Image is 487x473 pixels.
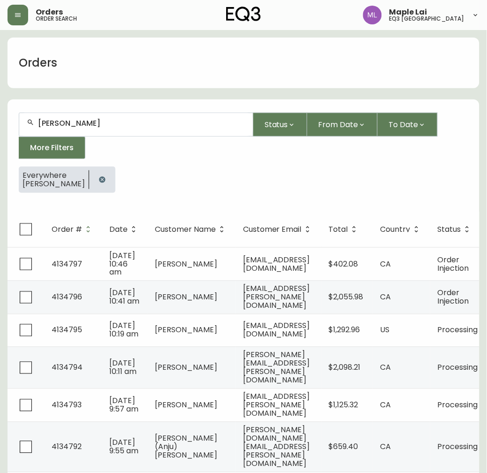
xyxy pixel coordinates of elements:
span: Order # [52,225,94,234]
span: [DATE] 10:46 am [109,250,135,278]
span: Customer Email [243,225,314,234]
span: Order Injection [438,288,469,307]
span: [PERSON_NAME] [155,325,217,336]
span: Maple Lai [389,8,427,16]
span: [PERSON_NAME][EMAIL_ADDRESS][PERSON_NAME][DOMAIN_NAME] [243,350,310,386]
span: CA [380,362,391,373]
span: Processing [438,442,478,452]
span: To Date [389,119,419,130]
span: CA [380,400,391,411]
span: Customer Email [243,227,302,232]
img: logo [226,7,261,22]
span: From Date [319,119,358,130]
span: [DATE] 9:55 am [109,437,138,457]
span: 4134797 [52,259,82,269]
img: 61e28cffcf8cc9f4e300d877dd684943 [363,6,382,24]
span: Country [380,227,411,232]
span: Total [329,227,348,232]
span: [EMAIL_ADDRESS][DOMAIN_NAME] [243,254,310,274]
span: 4134793 [52,400,82,411]
span: [PERSON_NAME] [23,180,85,188]
span: Date [109,227,128,232]
span: CA [380,442,391,452]
h5: order search [36,16,77,22]
span: Customer Name [155,227,216,232]
span: Order # [52,227,82,232]
span: Processing [438,325,478,336]
span: Status [438,227,461,232]
span: Processing [438,400,478,411]
span: [PERSON_NAME] [155,259,217,269]
span: $2,055.98 [329,292,364,303]
span: [EMAIL_ADDRESS][DOMAIN_NAME] [243,320,310,340]
span: Status [265,119,288,130]
span: 4134796 [52,292,82,303]
span: Order Injection [438,254,469,274]
span: [PERSON_NAME][DOMAIN_NAME][EMAIL_ADDRESS][PERSON_NAME][DOMAIN_NAME] [243,425,310,469]
span: Status [438,225,473,234]
span: Customer Name [155,225,228,234]
span: $402.08 [329,259,358,269]
span: [PERSON_NAME] [155,400,217,411]
span: Date [109,225,140,234]
span: 4134795 [52,325,82,336]
span: More Filters [30,143,74,153]
span: CA [380,259,391,269]
span: Total [329,225,360,234]
button: To Date [378,113,438,137]
span: [DATE] 10:19 am [109,320,138,340]
span: Orders [36,8,63,16]
span: [PERSON_NAME] (Anju) [PERSON_NAME] [155,433,217,461]
span: [PERSON_NAME] [155,292,217,303]
span: $1,125.32 [329,400,358,411]
span: Country [380,225,423,234]
h1: Orders [19,55,57,71]
span: Everywhere [23,171,85,180]
span: [PERSON_NAME] [155,362,217,373]
button: Status [253,113,307,137]
span: [EMAIL_ADDRESS][PERSON_NAME][DOMAIN_NAME] [243,283,310,311]
span: US [380,325,390,336]
span: 4134794 [52,362,83,373]
span: CA [380,292,391,303]
span: 4134792 [52,442,82,452]
button: From Date [307,113,378,137]
span: $659.40 [329,442,358,452]
input: Search [38,119,245,128]
span: [DATE] 10:11 am [109,358,137,377]
span: [DATE] 9:57 am [109,396,138,415]
span: [DATE] 10:41 am [109,288,139,307]
span: Processing [438,362,478,373]
span: [EMAIL_ADDRESS][PERSON_NAME][DOMAIN_NAME] [243,391,310,419]
h5: eq3 [GEOGRAPHIC_DATA] [389,16,464,22]
span: $1,292.96 [329,325,360,336]
button: More Filters [19,137,85,159]
span: $2,098.21 [329,362,361,373]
